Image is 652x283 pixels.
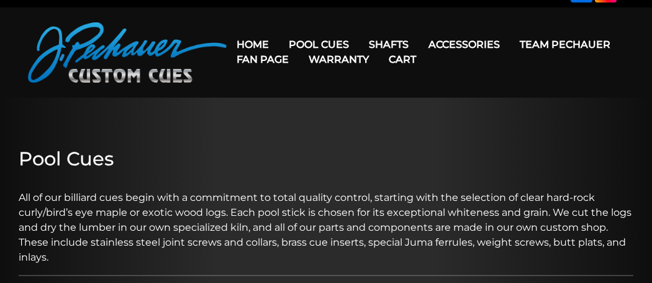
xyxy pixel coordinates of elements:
a: Shafts [359,29,419,60]
a: Warranty [299,44,379,75]
a: Team Pechauer [510,29,620,60]
img: Pechauer Custom Cues [28,22,227,83]
a: Fan Page [227,44,299,75]
p: All of our billiard cues begin with a commitment to total quality control, starting with the sele... [19,175,633,265]
h2: Pool Cues [19,147,633,170]
a: Pool Cues [279,29,359,60]
a: Accessories [419,29,510,60]
a: Cart [379,44,426,75]
a: Home [227,29,279,60]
